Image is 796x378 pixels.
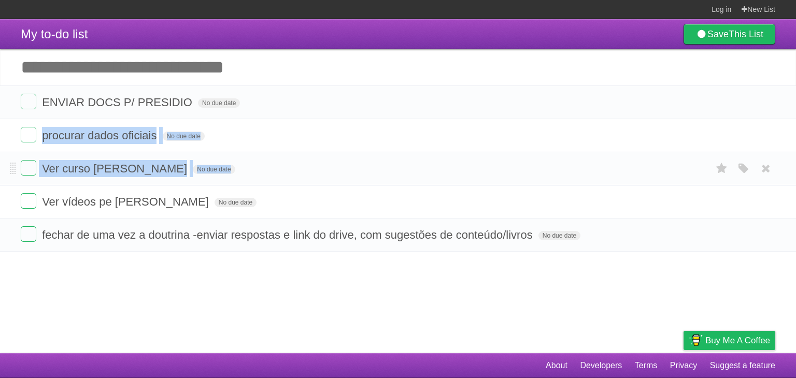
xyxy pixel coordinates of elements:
a: About [546,356,567,375]
label: Done [21,127,36,142]
a: Suggest a feature [710,356,775,375]
label: Done [21,160,36,176]
span: procurar dados oficiais [42,129,159,142]
span: No due date [538,231,580,240]
a: Buy me a coffee [684,331,775,350]
label: Done [21,226,36,242]
a: Terms [635,356,658,375]
span: My to-do list [21,27,88,41]
span: Ver curso [PERSON_NAME] [42,162,190,175]
span: Ver vídeos pe [PERSON_NAME] [42,195,211,208]
span: fechar de uma vez a doutrina -enviar respostas e link do drive, com sugestões de conteúdo/livros [42,228,535,241]
img: Buy me a coffee [689,331,703,349]
a: Developers [580,356,622,375]
span: No due date [163,132,205,141]
span: Buy me a coffee [705,331,770,350]
span: No due date [193,165,235,174]
span: No due date [215,198,257,207]
label: Star task [712,160,732,177]
b: This List [729,29,763,39]
span: ENVIAR DOCS P/ PRESIDIO [42,96,195,109]
span: No due date [198,98,240,108]
label: Done [21,193,36,209]
a: SaveThis List [684,24,775,45]
label: Done [21,94,36,109]
a: Privacy [670,356,697,375]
